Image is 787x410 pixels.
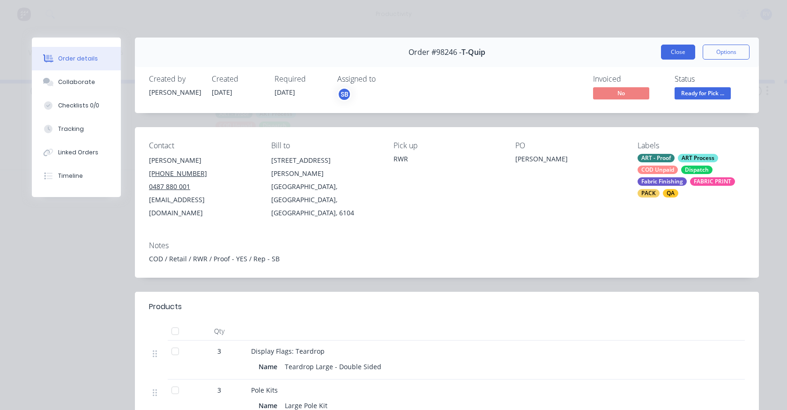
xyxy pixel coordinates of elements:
[217,385,221,395] span: 3
[58,148,98,157] div: Linked Orders
[149,241,745,250] div: Notes
[638,177,687,186] div: Fabric Finishing
[690,177,735,186] div: FABRIC PRINT
[337,87,351,101] button: SB
[251,347,325,356] span: Display Flags: Teardrop
[149,75,200,84] div: Created by
[251,386,278,395] span: Pole Kits
[259,360,281,373] div: Name
[58,101,99,110] div: Checklists 0/0
[149,154,256,220] div: [PERSON_NAME][PHONE_NUMBER]0487 880 001[EMAIL_ADDRESS][DOMAIN_NAME]
[149,193,256,220] div: [EMAIL_ADDRESS][DOMAIN_NAME]
[393,154,501,164] div: RWR
[271,154,379,220] div: [STREET_ADDRESS][PERSON_NAME][GEOGRAPHIC_DATA], [GEOGRAPHIC_DATA], [GEOGRAPHIC_DATA], 6104
[149,254,745,264] div: COD / Retail / RWR / Proof - YES / Rep - SB
[593,87,649,99] span: No
[393,141,501,150] div: Pick up
[32,117,121,141] button: Tracking
[32,47,121,70] button: Order details
[212,75,263,84] div: Created
[271,154,379,180] div: [STREET_ADDRESS][PERSON_NAME]
[212,88,232,97] span: [DATE]
[515,154,623,167] div: [PERSON_NAME]
[661,45,695,60] button: Close
[149,141,256,150] div: Contact
[58,54,98,63] div: Order details
[32,70,121,94] button: Collaborate
[461,48,485,57] span: T-Quip
[149,182,190,191] tcxspan: Call 0487 880 001 via 3CX
[149,87,200,97] div: [PERSON_NAME]
[663,189,678,197] div: QA
[593,75,663,84] div: Invoiced
[638,189,660,197] div: PACK
[281,360,385,373] div: Teardrop Large - Double Sided
[271,180,379,220] div: [GEOGRAPHIC_DATA], [GEOGRAPHIC_DATA], [GEOGRAPHIC_DATA], 6104
[32,164,121,188] button: Timeline
[32,141,121,164] button: Linked Orders
[515,141,623,150] div: PO
[408,48,461,57] span: Order #98246 -
[675,87,731,101] button: Ready for Pick ...
[337,75,431,84] div: Assigned to
[638,141,745,150] div: Labels
[32,94,121,117] button: Checklists 0/0
[681,166,713,174] div: Dispatch
[703,45,750,60] button: Options
[675,75,745,84] div: Status
[58,172,83,180] div: Timeline
[217,346,221,356] span: 3
[58,125,84,133] div: Tracking
[191,322,247,341] div: Qty
[149,301,182,312] div: Products
[271,141,379,150] div: Bill to
[678,154,718,162] div: ART Process
[149,154,256,167] div: [PERSON_NAME]
[638,166,678,174] div: COD Unpaid
[275,75,326,84] div: Required
[58,78,95,86] div: Collaborate
[149,169,207,178] tcxspan: Call (08) 9478 7000 via 3CX
[638,154,675,162] div: ART - Proof
[275,88,295,97] span: [DATE]
[675,87,731,99] span: Ready for Pick ...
